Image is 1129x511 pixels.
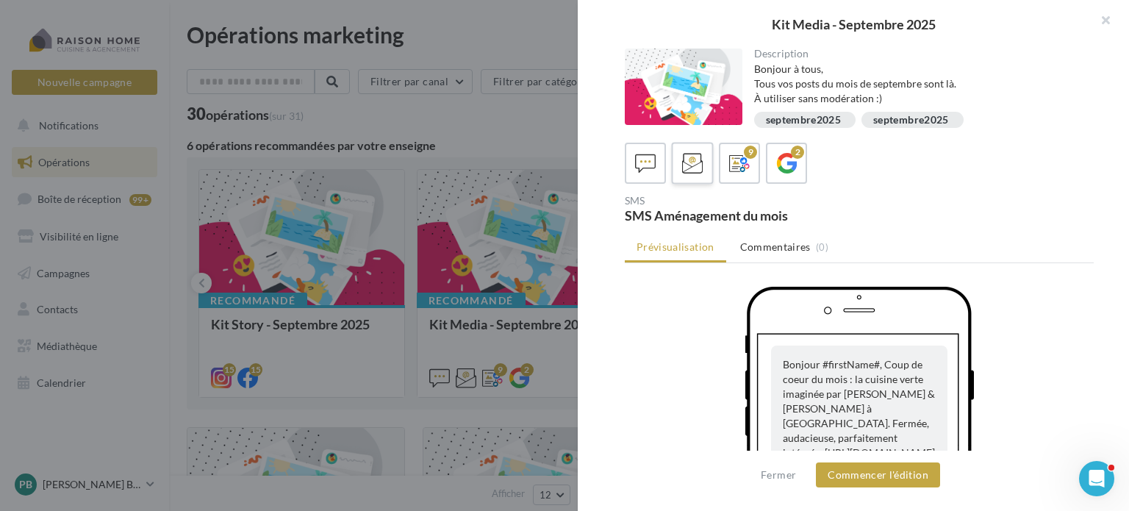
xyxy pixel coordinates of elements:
div: SMS [625,196,853,206]
div: 2 [791,146,804,159]
span: Commentaires [740,240,811,254]
div: SMS Aménagement du mois [625,209,853,222]
button: Commencer l'édition [816,462,940,487]
span: (0) [816,241,828,253]
div: 9 [744,146,757,159]
button: Fermer [755,466,802,484]
div: Description [754,49,1083,59]
div: Bonjour à tous, Tous vos posts du mois de septembre sont là. À utiliser sans modération :) [754,62,1083,106]
iframe: Intercom live chat [1079,461,1114,496]
div: septembre2025 [766,115,842,126]
div: septembre2025 [873,115,949,126]
div: Kit Media - Septembre 2025 [601,18,1105,31]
